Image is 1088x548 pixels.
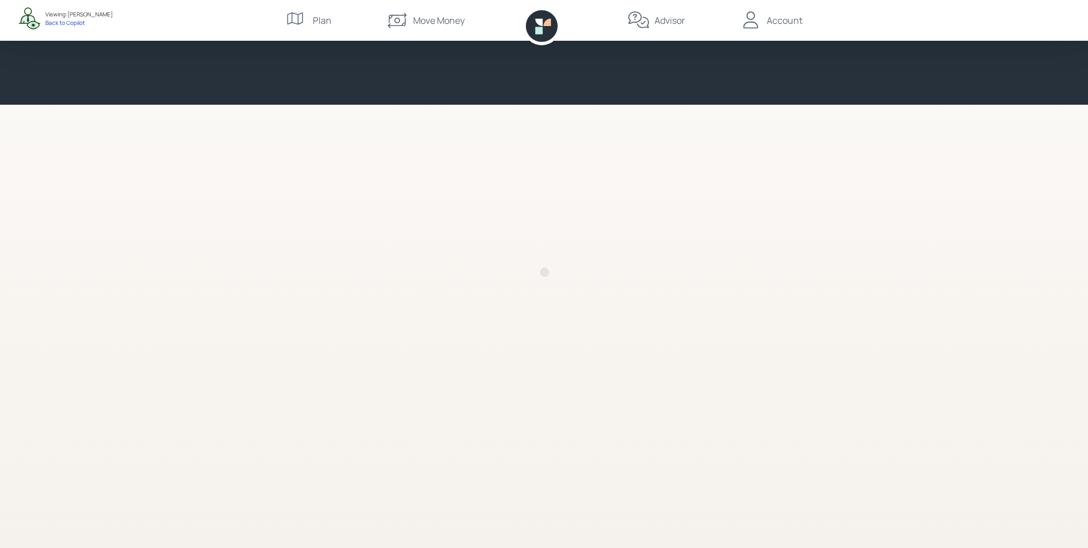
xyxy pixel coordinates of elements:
div: Back to Copilot [45,19,113,27]
div: Advisor [654,14,685,27]
div: Account [767,14,802,27]
div: Plan [313,14,331,27]
img: Retirable loading [530,258,558,285]
div: Move Money [413,14,465,27]
div: Viewing: [PERSON_NAME] [45,10,113,19]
